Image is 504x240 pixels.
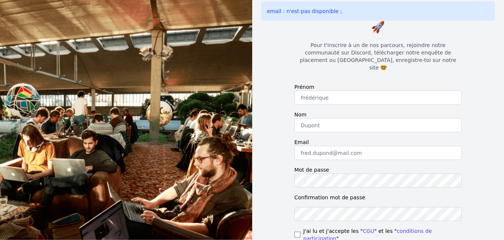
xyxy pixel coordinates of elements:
[294,118,462,133] input: Dupont
[294,83,462,91] label: Prénom
[294,138,462,146] label: Email
[294,166,462,174] label: Mot de passe
[294,146,462,160] input: fred.dupond@mail.com
[363,228,374,234] a: CGU
[261,1,495,21] div: email : n'est pas disponible ;
[294,111,462,118] label: Nom
[294,194,462,201] label: Confirmation mot de passe
[294,41,462,71] p: Pour t'inscrire à un de nos parcours, rejoindre notre communauté sur Discord, télécharger notre e...
[294,91,462,105] input: Frédérique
